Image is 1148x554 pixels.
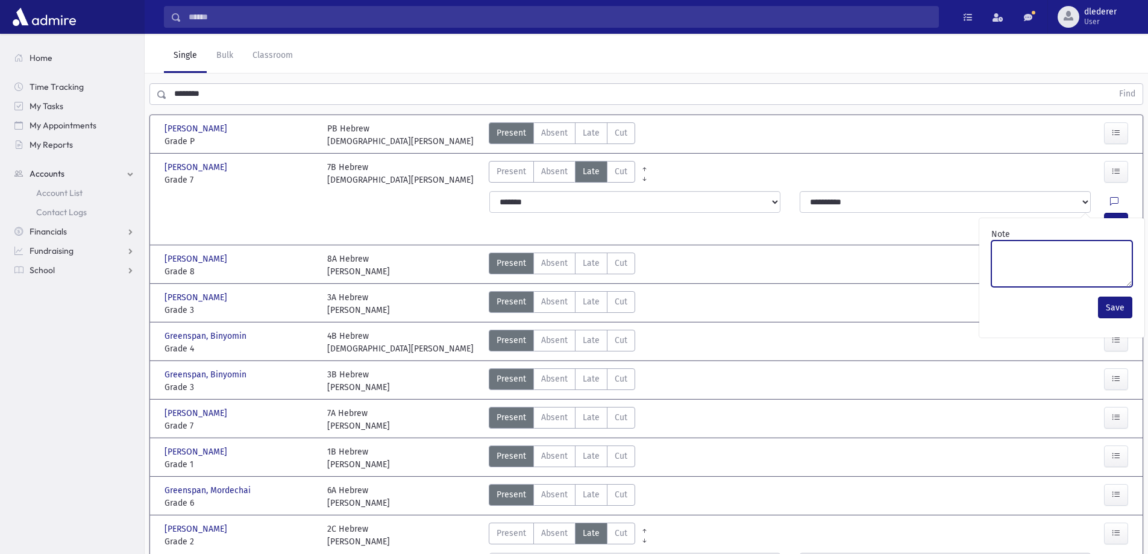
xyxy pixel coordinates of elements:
span: Present [497,295,526,308]
span: User [1084,17,1117,27]
div: AttTypes [489,122,635,148]
span: Late [583,295,600,308]
span: Present [497,450,526,462]
span: Cut [615,295,627,308]
span: Late [583,373,600,385]
span: Cut [615,257,627,269]
input: Search [181,6,938,28]
div: 3B Hebrew [PERSON_NAME] [327,368,390,394]
div: AttTypes [489,368,635,394]
button: Save [1098,297,1132,318]
span: Late [583,165,600,178]
div: AttTypes [489,523,635,548]
span: Grade 7 [165,174,315,186]
a: Fundraising [5,241,144,260]
span: Present [497,165,526,178]
span: Grade 6 [165,497,315,509]
span: Cut [615,488,627,501]
div: AttTypes [489,161,635,186]
span: Cut [615,450,627,462]
span: Time Tracking [30,81,84,92]
a: Classroom [243,39,303,73]
a: Home [5,48,144,68]
div: 6A Hebrew [PERSON_NAME] [327,484,390,509]
span: Absent [541,450,568,462]
a: School [5,260,144,280]
span: [PERSON_NAME] [165,407,230,420]
div: AttTypes [489,291,635,316]
button: Find [1112,84,1143,104]
span: Grade 7 [165,420,315,432]
span: Cut [615,127,627,139]
span: [PERSON_NAME] [165,161,230,174]
span: Late [583,257,600,269]
span: Greenspan, Binyomin [165,330,249,342]
span: Grade 8 [165,265,315,278]
div: 7B Hebrew [DEMOGRAPHIC_DATA][PERSON_NAME] [327,161,474,186]
span: Late [583,450,600,462]
span: Present [497,334,526,347]
span: Cut [615,334,627,347]
span: Contact Logs [36,207,87,218]
span: [PERSON_NAME] [165,291,230,304]
span: My Tasks [30,101,63,112]
span: Fundraising [30,245,74,256]
span: Present [497,527,526,540]
span: Grade 4 [165,342,315,355]
span: [PERSON_NAME] [165,445,230,458]
a: My Appointments [5,116,144,135]
span: Present [497,257,526,269]
span: Absent [541,257,568,269]
div: 7A Hebrew [PERSON_NAME] [327,407,390,432]
span: Greenspan, Mordechai [165,484,253,497]
div: AttTypes [489,407,635,432]
span: Absent [541,334,568,347]
span: Grade 3 [165,304,315,316]
a: My Reports [5,135,144,154]
span: Absent [541,488,568,501]
img: AdmirePro [10,5,79,29]
span: Home [30,52,52,63]
span: Account List [36,187,83,198]
span: Grade 2 [165,535,315,548]
div: 1B Hebrew [PERSON_NAME] [327,445,390,471]
span: Present [497,411,526,424]
span: Cut [615,411,627,424]
span: [PERSON_NAME] [165,523,230,535]
div: 2C Hebrew [PERSON_NAME] [327,523,390,548]
a: Bulk [207,39,243,73]
a: My Tasks [5,96,144,116]
span: Absent [541,295,568,308]
a: Accounts [5,164,144,183]
span: Grade P [165,135,315,148]
span: School [30,265,55,275]
div: 4B Hebrew [DEMOGRAPHIC_DATA][PERSON_NAME] [327,330,474,355]
span: Late [583,488,600,501]
a: Account List [5,183,144,203]
div: PB Hebrew [DEMOGRAPHIC_DATA][PERSON_NAME] [327,122,474,148]
span: Financials [30,226,67,237]
div: AttTypes [489,484,635,509]
label: Note [991,228,1010,241]
span: Present [497,127,526,139]
span: Late [583,334,600,347]
span: Accounts [30,168,64,179]
div: 3A Hebrew [PERSON_NAME] [327,291,390,316]
div: 8A Hebrew [PERSON_NAME] [327,253,390,278]
div: AttTypes [489,253,635,278]
span: Present [497,373,526,385]
span: Late [583,527,600,540]
span: [PERSON_NAME] [165,253,230,265]
div: AttTypes [489,330,635,355]
a: Single [164,39,207,73]
a: Financials [5,222,144,241]
span: Late [583,127,600,139]
span: My Reports [30,139,73,150]
span: Absent [541,373,568,385]
span: Grade 1 [165,458,315,471]
a: Contact Logs [5,203,144,222]
div: AttTypes [489,445,635,471]
span: My Appointments [30,120,96,131]
span: Cut [615,165,627,178]
span: [PERSON_NAME] [165,122,230,135]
